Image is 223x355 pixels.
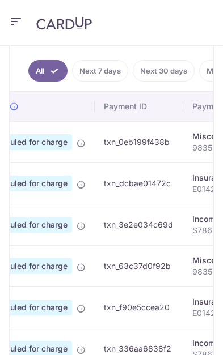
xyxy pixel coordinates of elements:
[95,92,183,121] th: Payment ID
[95,204,183,245] td: txn_3e2e034c69d
[95,121,183,162] td: txn_0eb199f438b
[28,60,68,82] a: All
[133,60,195,82] a: Next 30 days
[27,8,51,18] span: Help
[95,162,183,204] td: txn_dcbae01472c
[95,245,183,286] td: txn_63c37d0f92b
[95,286,183,328] td: txn_f90e5ccea20
[72,60,128,82] a: Next 7 days
[36,16,92,30] img: CardUp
